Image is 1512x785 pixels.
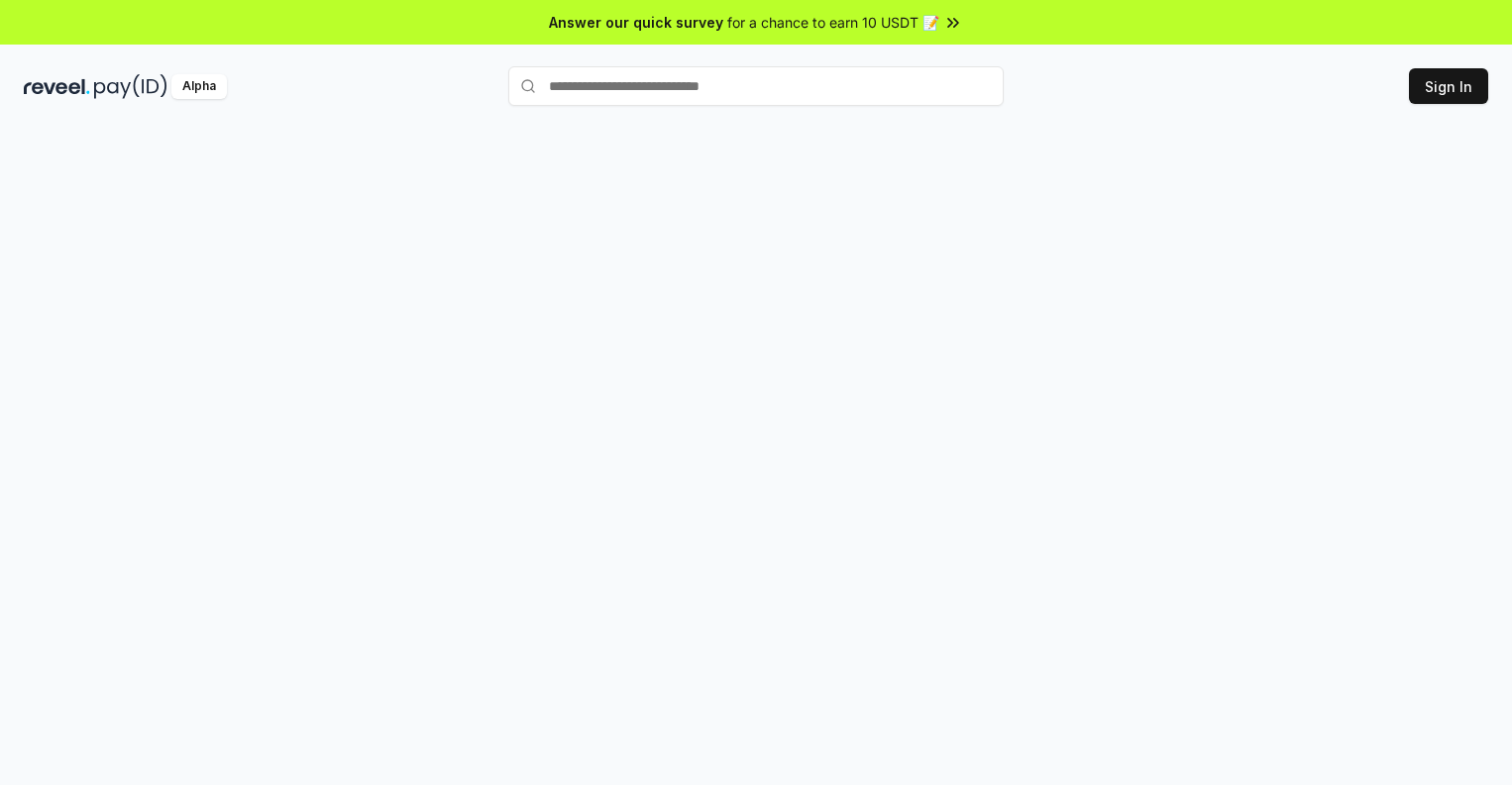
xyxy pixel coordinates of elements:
[727,12,939,33] span: for a chance to earn 10 USDT 📝
[171,74,227,99] div: Alpha
[1409,68,1488,104] button: Sign In
[24,74,90,99] img: reveel_dark
[549,12,723,33] span: Answer our quick survey
[94,74,167,99] img: pay_id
